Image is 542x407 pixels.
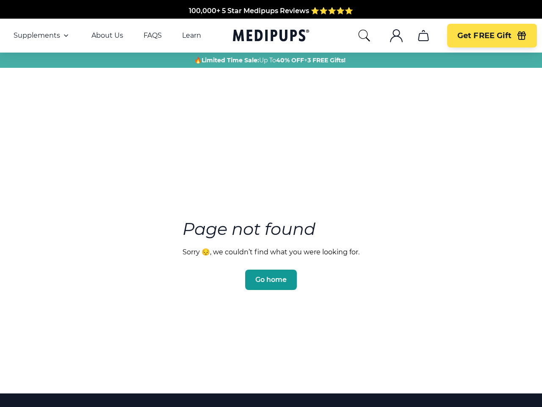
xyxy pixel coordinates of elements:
[183,217,359,241] h3: Page not found
[255,276,287,284] span: Go home
[413,25,434,46] button: cart
[14,31,60,40] span: Supplements
[189,7,353,15] span: 100,000+ 5 Star Medipups Reviews ⭐️⭐️⭐️⭐️⭐️
[183,248,359,256] p: Sorry 😔, we couldn’t find what you were looking for.
[233,28,309,45] a: Medipups
[14,31,71,41] button: Supplements
[357,29,371,42] button: search
[182,31,201,40] a: Learn
[144,31,162,40] a: FAQS
[457,31,512,41] span: Get FREE Gift
[194,56,346,64] span: 🔥 Up To +
[245,270,297,290] button: Go home
[386,25,406,46] button: account
[447,24,537,47] button: Get FREE Gift
[91,31,123,40] a: About Us
[130,17,412,25] span: Made In The [GEOGRAPHIC_DATA] from domestic & globally sourced ingredients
